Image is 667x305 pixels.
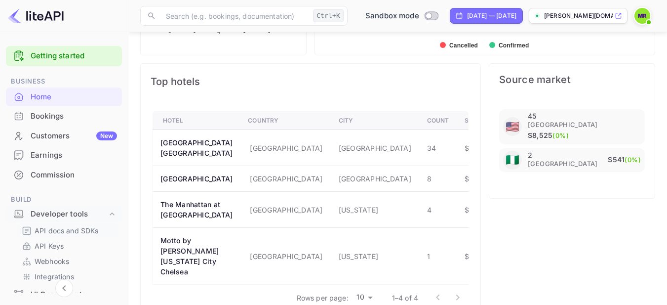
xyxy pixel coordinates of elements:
[151,74,471,89] span: Top hotels
[22,241,114,251] a: API Keys
[528,151,532,159] p: 2
[503,117,522,136] div: United States
[457,112,500,130] th: Sales
[331,130,419,166] td: [GEOGRAPHIC_DATA]
[22,271,114,282] a: Integrations
[35,271,74,282] p: Integrations
[6,87,122,107] div: Home
[419,192,457,228] td: 4
[240,228,330,285] td: [GEOGRAPHIC_DATA]
[240,166,330,192] td: [GEOGRAPHIC_DATA]
[18,239,118,253] div: API Keys
[499,74,645,86] span: Source market
[31,289,117,301] div: UI Components
[6,107,122,126] div: Bookings
[392,293,418,303] p: 1–4 of 4
[331,112,419,130] th: City
[6,76,122,87] span: Business
[457,166,500,192] td: $2,958
[499,42,529,49] text: Confirmed
[506,149,519,171] span: United States
[528,120,598,130] span: [GEOGRAPHIC_DATA]
[31,111,117,122] div: Bookings
[528,130,569,141] p: $8,525
[331,166,419,192] td: [GEOGRAPHIC_DATA]
[31,131,117,142] div: Customers
[457,130,500,166] td: $3,410
[22,256,114,266] a: Webhooks
[634,8,650,24] img: Moshood Rafiu
[6,87,122,106] a: Home
[160,6,309,26] input: Search (e.g. bookings, documentation)
[8,8,64,24] img: LiteAPI logo
[528,112,536,120] p: 45
[6,285,122,304] a: UI Components
[608,154,641,166] p: $541
[625,156,641,164] span: (0%)
[450,8,523,24] div: Click to change the date range period
[153,166,240,192] th: [GEOGRAPHIC_DATA]
[503,151,522,170] div: Nigeria
[544,11,613,20] p: [PERSON_NAME][DOMAIN_NAME]...
[313,9,344,22] div: Ctrl+K
[6,127,122,146] div: CustomersNew
[6,127,122,145] a: CustomersNew
[31,150,117,161] div: Earnings
[331,192,419,228] td: [US_STATE]
[240,192,330,228] td: [GEOGRAPHIC_DATA]
[353,290,376,305] div: 10
[6,166,122,184] a: Commission
[365,10,419,22] span: Sandbox mode
[297,293,349,303] p: Rows per page:
[6,146,122,164] a: Earnings
[35,241,64,251] p: API Keys
[153,228,240,285] th: Motto by [PERSON_NAME] [US_STATE] City Chelsea
[31,209,107,220] div: Developer tools
[31,170,117,181] div: Commission
[35,225,99,236] p: API docs and SDKs
[419,166,457,192] td: 8
[506,116,519,138] span: United States
[22,225,114,236] a: API docs and SDKs
[96,131,117,140] div: New
[449,42,478,49] text: Cancelled
[18,223,118,238] div: API docs and SDKs
[457,228,500,285] td: $0
[18,254,118,268] div: Webhooks
[419,130,457,166] td: 34
[6,166,122,185] div: Commission
[419,228,457,285] td: 1
[153,130,240,166] th: [GEOGRAPHIC_DATA] [GEOGRAPHIC_DATA]
[419,112,457,130] th: Count
[457,192,500,228] td: $2,698
[153,111,500,285] table: a dense table
[35,256,69,266] p: Webhooks
[6,46,122,66] div: Getting started
[31,91,117,103] div: Home
[240,112,330,130] th: Country
[6,194,122,205] span: Build
[18,269,118,284] div: Integrations
[153,112,240,130] th: Hotel
[467,11,516,20] div: [DATE] — [DATE]
[6,146,122,165] div: Earnings
[6,206,122,223] div: Developer tools
[55,279,73,297] button: Collapse navigation
[552,131,569,139] span: (0%)
[6,107,122,125] a: Bookings
[240,130,330,166] td: [GEOGRAPHIC_DATA]
[153,192,240,228] th: The Manhattan at [GEOGRAPHIC_DATA]
[361,10,442,22] div: Switch to Production mode
[528,159,598,169] span: [GEOGRAPHIC_DATA]
[31,50,117,62] a: Getting started
[331,228,419,285] td: [US_STATE]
